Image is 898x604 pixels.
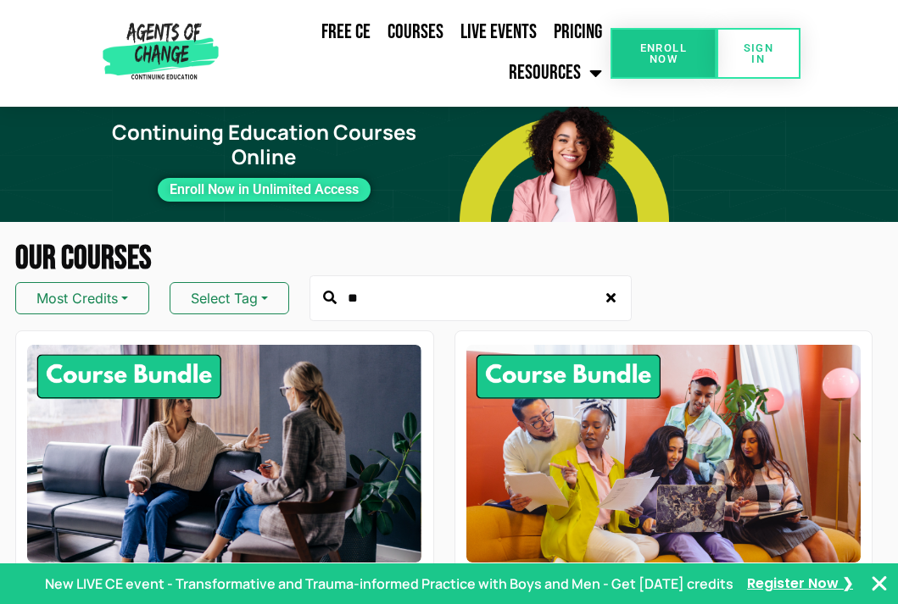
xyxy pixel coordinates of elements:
[545,13,611,52] a: Pricing
[89,120,438,169] h1: Continuing Education Courses Online
[638,42,689,64] span: Enroll Now
[466,345,861,562] img: Cultural Competence - 5 Credit CE Bundle
[224,13,611,94] nav: Menu
[15,242,883,275] h2: Our Courses
[15,282,149,314] button: Most Credits
[500,52,611,94] a: Resources
[170,282,289,314] button: Select Tag
[27,345,421,562] img: Leadership and Supervision Skills - 8 Credit CE Bundle
[452,13,545,52] a: Live Events
[744,42,774,64] span: SIGN IN
[313,13,379,52] a: Free CE
[379,13,452,52] a: Courses
[45,574,733,594] p: New LIVE CE event - Transformative and Trauma-informed Practice with Boys and Men - Get [DATE] cr...
[611,28,716,79] a: Enroll Now
[869,574,890,594] button: Close Banner
[158,178,371,202] a: Enroll Now in Unlimited Access
[717,28,801,79] a: SIGN IN
[747,574,853,593] a: Register Now ❯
